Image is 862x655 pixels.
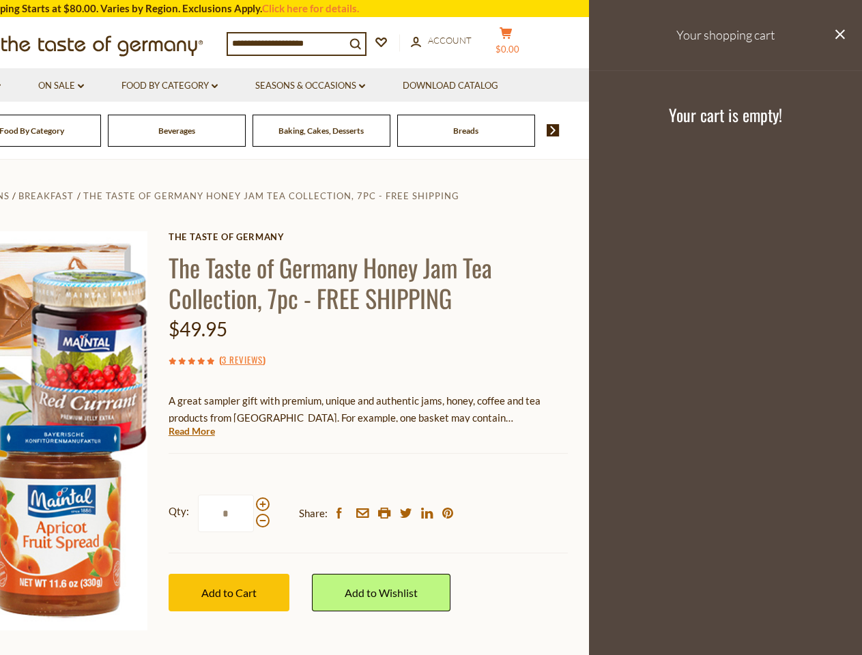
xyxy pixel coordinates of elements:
[403,78,498,93] a: Download Catalog
[299,505,328,522] span: Share:
[222,353,263,368] a: 3 Reviews
[169,231,568,242] a: The Taste of Germany
[453,126,478,136] a: Breads
[262,2,359,14] a: Click here for details.
[169,252,568,313] h1: The Taste of Germany Honey Jam Tea Collection, 7pc - FREE SHIPPING
[158,126,195,136] a: Beverages
[198,495,254,532] input: Qty:
[219,353,265,366] span: ( )
[18,190,74,201] a: Breakfast
[547,124,560,136] img: next arrow
[121,78,218,93] a: Food By Category
[38,78,84,93] a: On Sale
[169,317,227,340] span: $49.95
[495,44,519,55] span: $0.00
[169,424,215,438] a: Read More
[169,574,289,611] button: Add to Cart
[428,35,472,46] span: Account
[201,586,257,599] span: Add to Cart
[255,78,365,93] a: Seasons & Occasions
[312,574,450,611] a: Add to Wishlist
[411,33,472,48] a: Account
[169,392,568,426] p: A great sampler gift with premium, unique and authentic jams, honey, coffee and tea products from...
[486,27,527,61] button: $0.00
[278,126,364,136] a: Baking, Cakes, Desserts
[83,190,459,201] a: The Taste of Germany Honey Jam Tea Collection, 7pc - FREE SHIPPING
[606,104,845,125] h3: Your cart is empty!
[169,503,189,520] strong: Qty:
